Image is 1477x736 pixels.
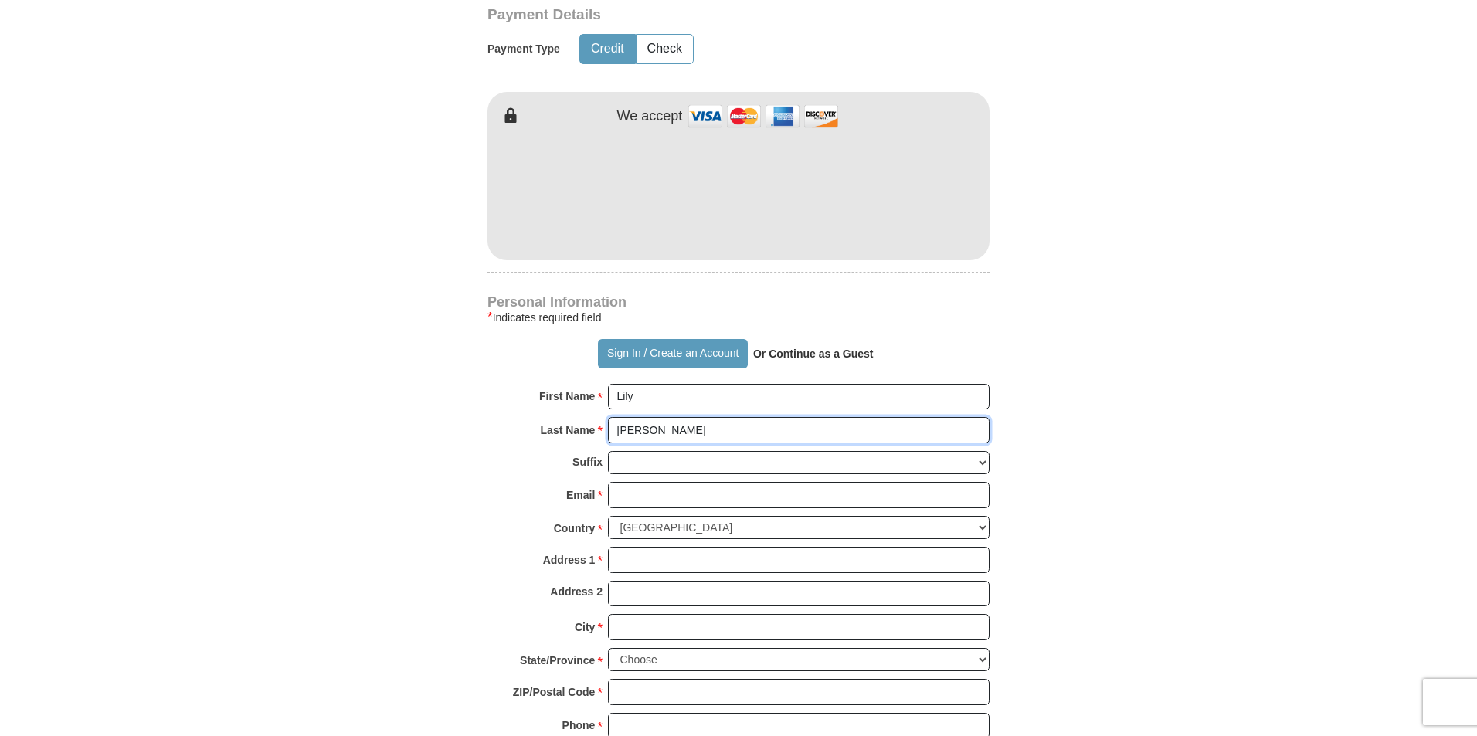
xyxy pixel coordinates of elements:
[550,581,603,602] strong: Address 2
[598,339,747,368] button: Sign In / Create an Account
[513,681,596,703] strong: ZIP/Postal Code
[572,451,603,473] strong: Suffix
[541,419,596,441] strong: Last Name
[539,385,595,407] strong: First Name
[686,100,840,133] img: credit cards accepted
[487,308,990,327] div: Indicates required field
[487,6,881,24] h3: Payment Details
[487,42,560,56] h5: Payment Type
[580,35,635,63] button: Credit
[543,549,596,571] strong: Address 1
[554,517,596,539] strong: Country
[487,296,990,308] h4: Personal Information
[566,484,595,506] strong: Email
[575,616,595,638] strong: City
[617,108,683,125] h4: We accept
[562,714,596,736] strong: Phone
[637,35,693,63] button: Check
[753,348,874,360] strong: Or Continue as a Guest
[520,650,595,671] strong: State/Province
